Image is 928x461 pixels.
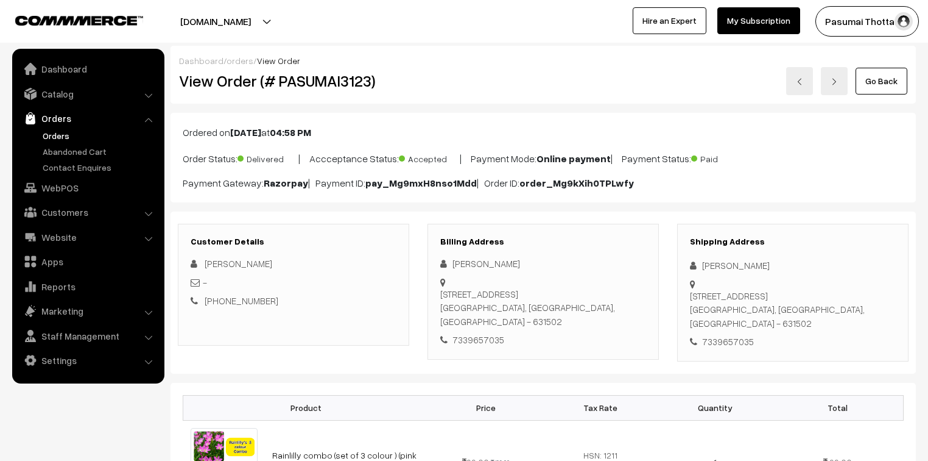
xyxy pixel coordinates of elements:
[15,300,160,322] a: Marketing
[257,55,300,66] span: View Order
[227,55,253,66] a: orders
[796,78,803,85] img: left-arrow.png
[543,395,658,420] th: Tax Rate
[15,201,160,223] a: Customers
[440,287,646,329] div: [STREET_ADDRESS] [GEOGRAPHIC_DATA], [GEOGRAPHIC_DATA], [GEOGRAPHIC_DATA] - 631502
[15,83,160,105] a: Catalog
[365,177,477,189] b: pay_Mg9mxH8nso1Mdd
[399,149,460,165] span: Accepted
[15,58,160,80] a: Dashboard
[856,68,907,95] a: Go Back
[440,257,646,271] div: [PERSON_NAME]
[179,54,907,67] div: / /
[658,395,772,420] th: Quantity
[15,276,160,298] a: Reports
[690,289,896,331] div: [STREET_ADDRESS] [GEOGRAPHIC_DATA], [GEOGRAPHIC_DATA], [GEOGRAPHIC_DATA] - 631502
[536,152,611,165] b: Online payment
[15,325,160,347] a: Staff Management
[440,237,646,247] h3: Billing Address
[138,6,294,37] button: [DOMAIN_NAME]
[179,71,410,90] h2: View Order (# PASUMAI3123)
[15,177,160,199] a: WebPOS
[270,126,311,138] b: 04:58 PM
[15,251,160,273] a: Apps
[15,107,160,129] a: Orders
[690,335,896,349] div: 7339657035
[191,276,396,290] div: -
[40,161,160,174] a: Contact Enquires
[205,258,272,269] span: [PERSON_NAME]
[15,349,160,371] a: Settings
[690,259,896,273] div: [PERSON_NAME]
[191,237,396,247] h3: Customer Details
[15,12,122,27] a: COMMMERCE
[179,55,223,66] a: Dashboard
[237,149,298,165] span: Delivered
[815,6,919,37] button: Pasumai Thotta…
[691,149,752,165] span: Paid
[264,177,308,189] b: Razorpay
[440,333,646,347] div: 7339657035
[772,395,903,420] th: Total
[183,395,429,420] th: Product
[633,7,706,34] a: Hire an Expert
[230,126,261,138] b: [DATE]
[183,125,904,140] p: Ordered on at
[40,145,160,158] a: Abandoned Cart
[183,149,904,166] p: Order Status: | Accceptance Status: | Payment Mode: | Payment Status:
[15,226,160,248] a: Website
[40,129,160,142] a: Orders
[717,7,800,34] a: My Subscription
[15,16,143,25] img: COMMMERCE
[429,395,543,420] th: Price
[831,78,838,85] img: right-arrow.png
[895,12,913,30] img: user
[690,237,896,247] h3: Shipping Address
[183,176,904,190] p: Payment Gateway: | Payment ID: | Order ID:
[205,295,278,306] a: [PHONE_NUMBER]
[519,177,634,189] b: order_Mg9kXih0TPLwfy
